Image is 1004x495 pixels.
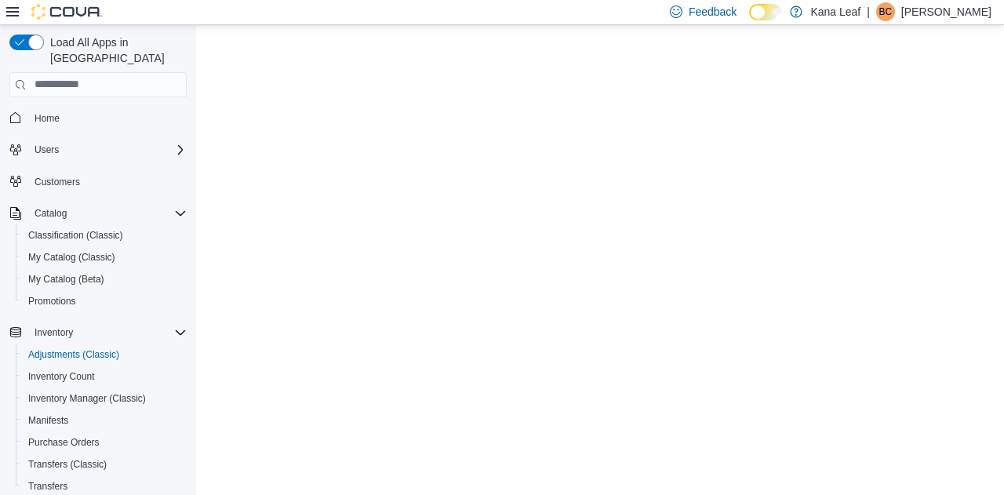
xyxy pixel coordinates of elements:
p: [PERSON_NAME] [901,2,991,21]
a: Home [28,109,66,128]
div: Bryan Cater-Gagne [876,2,895,21]
span: Customers [28,172,187,191]
span: Transfers (Classic) [28,458,107,471]
button: Manifests [16,409,193,431]
span: Promotions [28,295,76,308]
span: Manifests [28,414,68,427]
span: Catalog [28,204,187,223]
a: My Catalog (Classic) [22,248,122,267]
a: Customers [28,173,86,191]
button: Catalog [28,204,73,223]
a: Promotions [22,292,82,311]
button: Transfers (Classic) [16,453,193,475]
span: Classification (Classic) [28,229,123,242]
button: Users [28,140,65,159]
button: Adjustments (Classic) [16,344,193,366]
button: My Catalog (Beta) [16,268,193,290]
span: Inventory Manager (Classic) [22,389,187,408]
a: Purchase Orders [22,433,106,452]
button: Customers [3,170,193,193]
p: | [867,2,870,21]
span: BC [879,2,893,21]
span: Inventory [28,323,187,342]
span: Classification (Classic) [22,226,187,245]
span: Manifests [22,411,187,430]
span: My Catalog (Classic) [28,251,115,264]
button: Classification (Classic) [16,224,193,246]
button: Inventory [3,322,193,344]
span: Catalog [35,207,67,220]
span: Customers [35,176,80,188]
span: Inventory Count [22,367,187,386]
a: My Catalog (Beta) [22,270,111,289]
a: Inventory Count [22,367,101,386]
p: Kana Leaf [810,2,860,21]
button: Inventory Manager (Classic) [16,388,193,409]
span: Purchase Orders [22,433,187,452]
button: Inventory [28,323,79,342]
span: Transfers (Classic) [22,455,187,474]
button: Promotions [16,290,193,312]
span: Transfers [28,480,67,493]
span: Adjustments (Classic) [22,345,187,364]
button: Users [3,139,193,161]
img: Cova [31,4,102,20]
span: Promotions [22,292,187,311]
span: Home [35,112,60,125]
button: Purchase Orders [16,431,193,453]
button: Inventory Count [16,366,193,388]
button: My Catalog (Classic) [16,246,193,268]
span: Home [28,108,187,128]
span: My Catalog (Beta) [28,273,104,286]
a: Inventory Manager (Classic) [22,389,152,408]
span: Inventory Count [28,370,95,383]
span: Dark Mode [749,20,750,21]
span: Users [28,140,187,159]
button: Home [3,107,193,129]
span: My Catalog (Classic) [22,248,187,267]
span: Inventory [35,326,73,339]
input: Dark Mode [749,4,782,20]
a: Manifests [22,411,75,430]
span: My Catalog (Beta) [22,270,187,289]
a: Transfers (Classic) [22,455,113,474]
span: Inventory Manager (Classic) [28,392,146,405]
a: Classification (Classic) [22,226,129,245]
span: Adjustments (Classic) [28,348,119,361]
span: Load All Apps in [GEOGRAPHIC_DATA] [44,35,187,66]
span: Users [35,144,59,156]
span: Feedback [689,4,737,20]
span: Purchase Orders [28,436,100,449]
button: Catalog [3,202,193,224]
a: Adjustments (Classic) [22,345,125,364]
